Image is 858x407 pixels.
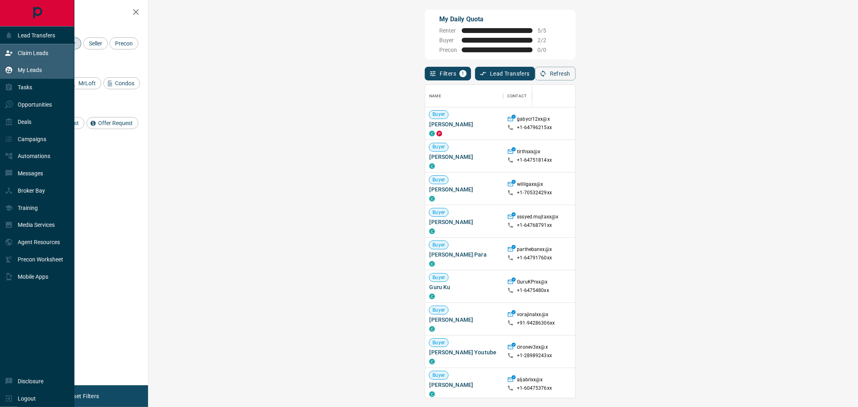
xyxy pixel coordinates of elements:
[112,80,137,86] span: Condos
[439,14,555,24] p: My Daily Quota
[83,37,108,49] div: Seller
[517,246,552,255] p: parthebanxx@x
[429,228,435,234] div: condos.ca
[517,181,543,189] p: willigaxx@x
[429,359,435,364] div: condos.ca
[439,47,457,53] span: Precon
[429,261,435,267] div: condos.ca
[460,71,466,76] span: 1
[436,131,442,136] div: property.ca
[517,376,543,385] p: aljabrixx@x
[537,27,555,34] span: 5 / 5
[517,320,555,327] p: +91- 94286306xx
[517,279,547,287] p: GuruKPrxx@x
[429,177,448,183] span: Buyer
[86,117,138,129] div: Offer Request
[429,153,499,161] span: [PERSON_NAME]
[429,372,448,379] span: Buyer
[429,348,499,356] span: [PERSON_NAME] Youtube
[537,47,555,53] span: 0 / 0
[429,131,435,136] div: condos.ca
[537,37,555,43] span: 2 / 2
[429,163,435,169] div: condos.ca
[517,157,552,164] p: +1- 64751814xx
[109,37,138,49] div: Precon
[429,283,499,291] span: Guru Ku
[517,124,552,131] p: +1- 64796215xx
[67,77,101,89] div: MrLoft
[535,67,576,80] button: Refresh
[429,307,448,314] span: Buyer
[429,120,499,128] span: [PERSON_NAME]
[429,209,448,216] span: Buyer
[517,287,549,294] p: +1- 6475480xx
[517,222,552,229] p: +1- 64768791xx
[429,185,499,193] span: [PERSON_NAME]
[439,27,457,34] span: Renter
[429,196,435,201] div: condos.ca
[429,144,448,150] span: Buyer
[517,189,552,196] p: +1- 70532429xx
[517,255,552,261] p: +1- 64791760xx
[429,218,499,226] span: [PERSON_NAME]
[429,85,441,107] div: Name
[429,294,435,299] div: condos.ca
[507,85,527,107] div: Contact
[112,40,136,47] span: Precon
[517,344,548,352] p: cironev3xx@x
[429,251,499,259] span: [PERSON_NAME] Para
[475,67,535,80] button: Lead Transfers
[439,37,457,43] span: Buyer
[429,326,435,332] div: condos.ca
[76,80,99,86] span: MrLoft
[103,77,140,89] div: Condos
[517,385,552,392] p: +1- 60475376xx
[429,242,448,249] span: Buyer
[425,85,503,107] div: Name
[429,316,499,324] span: [PERSON_NAME]
[429,111,448,118] span: Buyer
[517,311,548,320] p: vorajinalxx@x
[517,148,540,157] p: tirthsxx@x
[86,40,105,47] span: Seller
[429,381,499,389] span: [PERSON_NAME]
[429,339,448,346] span: Buyer
[26,8,140,18] h2: Filters
[429,274,448,281] span: Buyer
[517,116,550,124] p: gabycr12xx@x
[425,67,471,80] button: Filters1
[517,352,552,359] p: +1- 28989243xx
[61,389,104,403] button: Reset Filters
[517,214,558,222] p: sssyed.mujtaxx@x
[95,120,136,126] span: Offer Request
[429,391,435,397] div: condos.ca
